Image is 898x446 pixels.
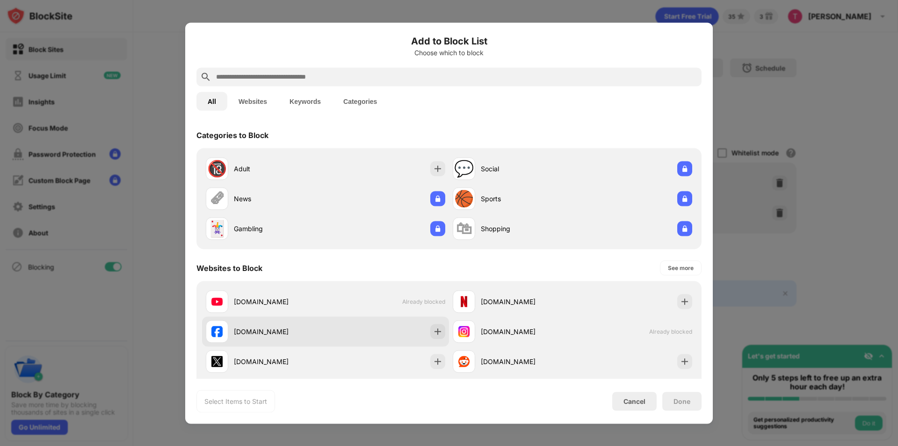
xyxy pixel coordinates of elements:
img: favicons [211,326,223,337]
div: [DOMAIN_NAME] [234,327,326,336]
div: [DOMAIN_NAME] [234,357,326,366]
div: [DOMAIN_NAME] [481,357,572,366]
div: Done [673,397,690,405]
img: favicons [458,296,470,307]
div: Shopping [481,224,572,234]
div: News [234,194,326,204]
button: Keywords [278,92,332,110]
span: Already blocked [649,328,692,335]
button: All [196,92,227,110]
img: favicons [458,356,470,367]
div: [DOMAIN_NAME] [481,327,572,336]
button: Categories [332,92,388,110]
div: 🔞 [207,159,227,178]
div: 🛍 [456,219,472,238]
div: 💬 [454,159,474,178]
div: Cancel [623,397,645,405]
div: Social [481,164,572,174]
div: [DOMAIN_NAME] [234,297,326,307]
div: [DOMAIN_NAME] [481,297,572,307]
img: search.svg [200,71,211,82]
div: Categories to Block [196,130,268,139]
div: 🏀 [454,189,474,208]
div: Gambling [234,224,326,234]
div: Select Items to Start [204,396,267,406]
div: Adult [234,164,326,174]
img: favicons [458,326,470,337]
div: Sports [481,194,572,204]
img: favicons [211,356,223,367]
div: 🗞 [209,189,225,208]
div: See more [668,263,694,272]
button: Websites [227,92,278,110]
span: Already blocked [402,298,445,305]
img: favicons [211,296,223,307]
div: Choose which to block [196,49,702,56]
h6: Add to Block List [196,34,702,48]
div: Websites to Block [196,263,262,272]
div: 🃏 [207,219,227,238]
